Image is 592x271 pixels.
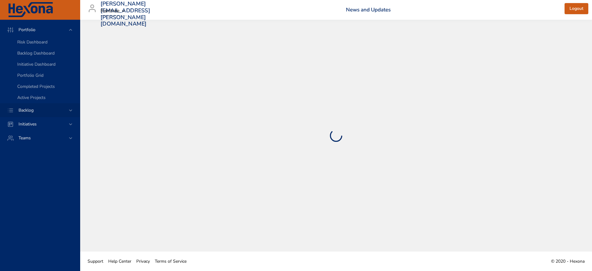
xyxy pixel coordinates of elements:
a: Terms of Service [152,254,189,268]
span: Logout [569,5,583,13]
a: Help Center [106,254,134,268]
a: Privacy [134,254,152,268]
span: Terms of Service [155,258,187,264]
span: Help Center [108,258,131,264]
span: Completed Projects [17,84,55,89]
a: News and Updates [346,6,391,13]
span: © 2020 - Hexona [551,258,585,264]
span: Backlog Dashboard [17,50,55,56]
span: Risk Dashboard [17,39,47,45]
a: Support [85,254,106,268]
span: Support [88,258,103,264]
span: Backlog [14,107,39,113]
button: Logout [565,3,588,14]
span: Privacy [136,258,150,264]
span: Initiatives [14,121,42,127]
span: Active Projects [17,95,46,101]
span: Portfolio [14,27,40,33]
div: Raintree [101,6,127,16]
span: Teams [14,135,36,141]
img: Hexona [7,2,54,18]
span: Initiative Dashboard [17,61,55,67]
span: Portfolio Grid [17,72,43,78]
h3: [PERSON_NAME][EMAIL_ADDRESS][PERSON_NAME][DOMAIN_NAME] [101,1,150,27]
